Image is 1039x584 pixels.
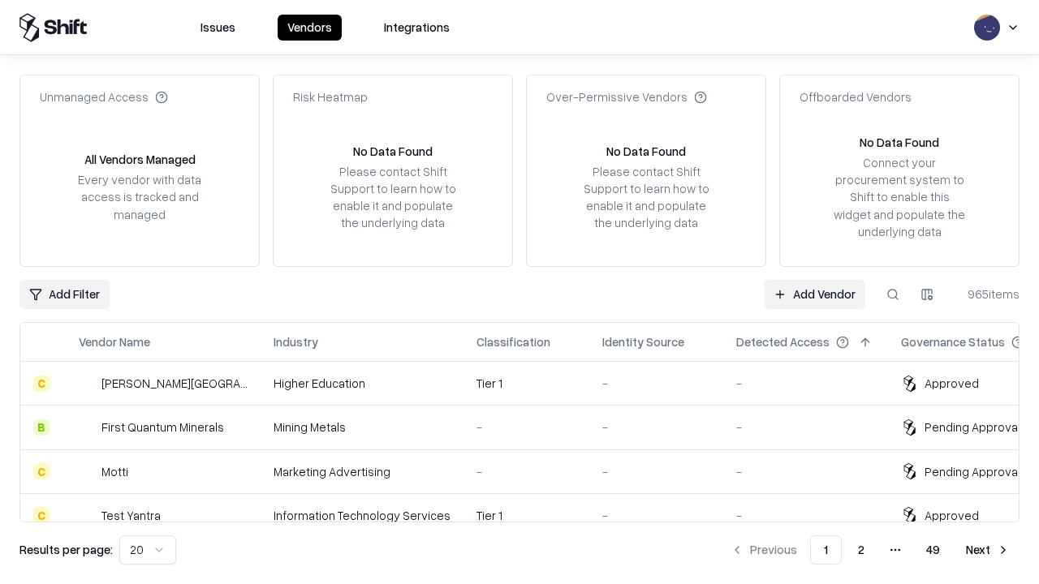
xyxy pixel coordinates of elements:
[191,15,245,41] button: Issues
[602,419,710,436] div: -
[925,463,1020,480] div: Pending Approval
[33,507,50,523] div: C
[476,333,550,350] div: Classification
[278,15,342,41] button: Vendors
[33,463,50,479] div: C
[721,535,1020,565] nav: pagination
[84,151,196,168] div: All Vendors Managed
[79,507,95,523] img: Test Yantra
[476,375,576,392] div: Tier 1
[274,375,451,392] div: Higher Education
[913,535,953,565] button: 49
[353,143,433,160] div: No Data Found
[860,134,939,151] div: No Data Found
[925,507,979,524] div: Approved
[476,507,576,524] div: Tier 1
[33,419,50,436] div: B
[79,333,150,350] div: Vendor Name
[925,375,979,392] div: Approved
[602,375,710,392] div: -
[40,88,168,105] div: Unmanaged Access
[19,280,110,309] button: Add Filter
[845,535,877,565] button: 2
[274,333,318,350] div: Industry
[33,376,50,392] div: C
[602,333,684,350] div: Identity Source
[274,463,451,480] div: Marketing Advertising
[810,535,842,565] button: 1
[602,463,710,480] div: -
[101,463,128,480] div: Motti
[274,507,451,524] div: Information Technology Services
[736,419,875,436] div: -
[293,88,368,105] div: Risk Heatmap
[955,286,1020,303] div: 965 items
[79,419,95,436] img: First Quantum Minerals
[101,507,161,524] div: Test Yantra
[374,15,459,41] button: Integrations
[736,333,830,350] div: Detected Access
[901,333,1005,350] div: Governance Status
[579,163,714,232] div: Please contact Shift Support to learn how to enable it and populate the underlying data
[274,419,451,436] div: Mining Metals
[736,375,875,392] div: -
[736,463,875,480] div: -
[602,507,710,524] div: -
[800,88,912,105] div: Offboarded Vendors
[764,280,865,309] a: Add Vendor
[101,375,248,392] div: [PERSON_NAME][GEOGRAPHIC_DATA]
[606,143,686,160] div: No Data Found
[546,88,707,105] div: Over-Permissive Vendors
[476,419,576,436] div: -
[72,171,207,222] div: Every vendor with data access is tracked and managed
[79,376,95,392] img: Reichman University
[325,163,460,232] div: Please contact Shift Support to learn how to enable it and populate the underlying data
[101,419,224,436] div: First Quantum Minerals
[956,535,1020,565] button: Next
[476,463,576,480] div: -
[832,154,967,240] div: Connect your procurement system to Shift to enable this widget and populate the underlying data
[19,541,113,558] p: Results per page:
[736,507,875,524] div: -
[925,419,1020,436] div: Pending Approval
[79,463,95,479] img: Motti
